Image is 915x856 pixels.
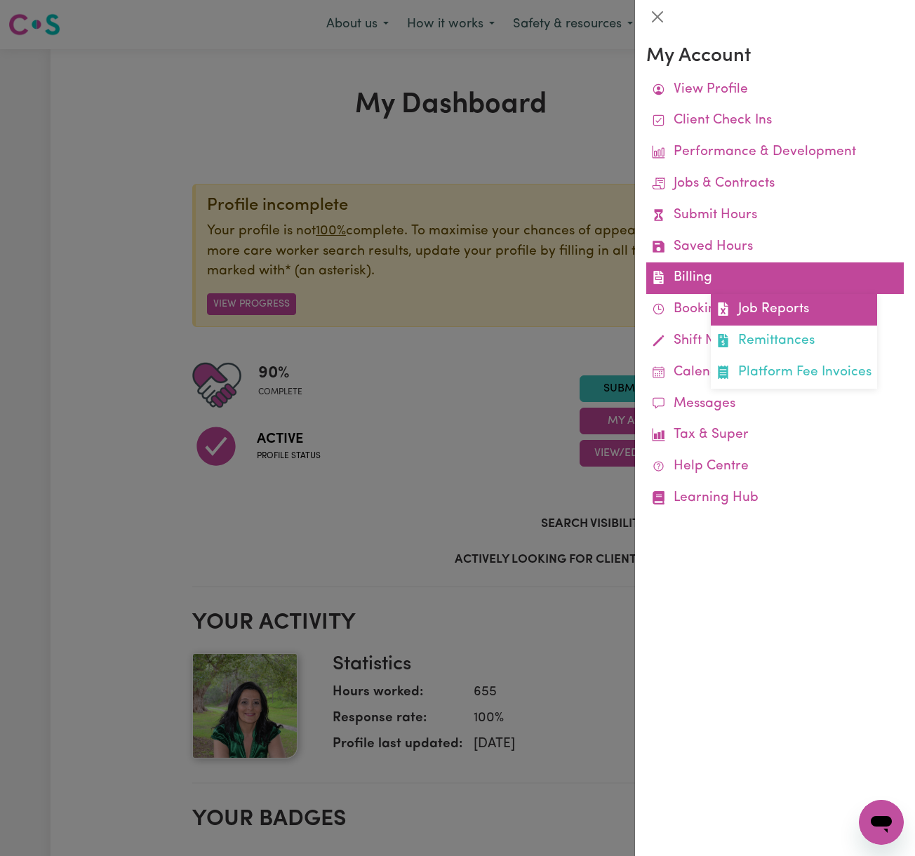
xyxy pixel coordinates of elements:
[646,420,904,451] a: Tax & Super
[646,232,904,263] a: Saved Hours
[646,6,669,28] button: Close
[711,294,877,326] a: Job Reports
[646,451,904,483] a: Help Centre
[646,168,904,200] a: Jobs & Contracts
[646,326,904,357] a: Shift Notes
[711,357,877,389] a: Platform Fee Invoices
[646,137,904,168] a: Performance & Development
[646,45,904,69] h3: My Account
[646,74,904,106] a: View Profile
[646,105,904,137] a: Client Check Ins
[711,326,877,357] a: Remittances
[646,200,904,232] a: Submit Hours
[859,800,904,845] iframe: Button to launch messaging window
[646,357,904,389] a: Calendar
[646,262,904,294] a: BillingJob ReportsRemittancesPlatform Fee Invoices
[646,483,904,514] a: Learning Hub
[646,389,904,420] a: Messages
[646,294,904,326] a: Bookings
